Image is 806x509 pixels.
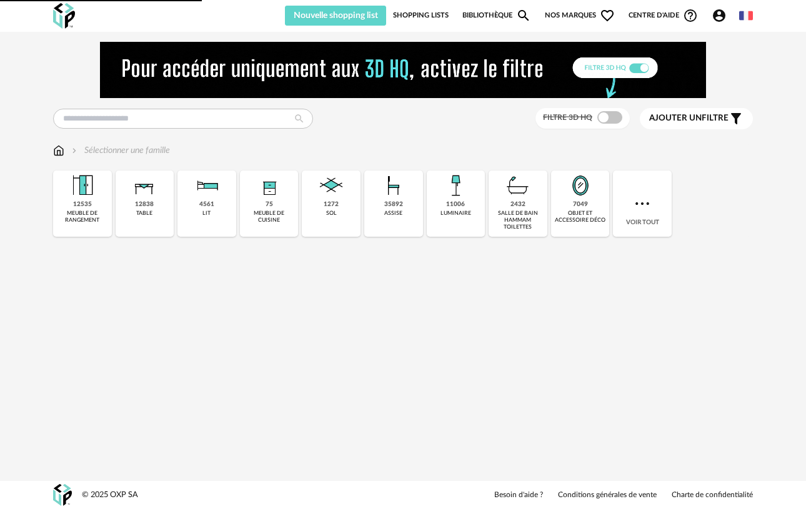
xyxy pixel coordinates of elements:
img: OXP [53,3,75,29]
div: 75 [266,200,273,209]
div: 1272 [324,200,339,209]
span: Nouvelle shopping list [294,11,378,20]
img: NEW%20NEW%20HQ%20NEW_V1.gif [100,42,706,98]
img: svg+xml;base64,PHN2ZyB3aWR0aD0iMTYiIGhlaWdodD0iMTYiIHZpZXdCb3g9IjAgMCAxNiAxNiIgZmlsbD0ibm9uZSIgeG... [69,144,79,157]
div: 12838 [135,200,154,209]
img: Salle%20de%20bain.png [503,170,533,200]
span: filtre [649,113,729,124]
img: more.7b13dc1.svg [632,194,652,214]
div: 7049 [573,200,588,209]
div: table [136,210,152,217]
div: meuble de cuisine [244,210,295,224]
img: Meuble%20de%20rangement.png [67,170,97,200]
img: Assise.png [379,170,409,200]
span: Filter icon [729,111,744,126]
span: Account Circle icon [712,8,727,23]
div: salle de bain hammam toilettes [492,210,544,231]
span: Heart Outline icon [600,8,615,23]
div: 35892 [384,200,403,209]
img: fr [739,9,753,22]
a: Conditions générales de vente [558,490,657,500]
button: Ajouter unfiltre Filter icon [640,108,753,129]
img: Luminaire.png [440,170,470,200]
div: Voir tout [613,170,672,237]
div: luminaire [440,210,471,217]
button: Nouvelle shopping list [285,6,386,26]
div: meuble de rangement [57,210,108,224]
span: Magnify icon [516,8,531,23]
a: Besoin d'aide ? [494,490,543,500]
span: Ajouter un [649,114,702,122]
div: Sélectionner une famille [69,144,170,157]
div: 12535 [73,200,92,209]
div: sol [326,210,337,217]
img: Table.png [129,170,159,200]
img: Sol.png [316,170,346,200]
img: Miroir.png [565,170,595,200]
div: 11006 [446,200,465,209]
div: objet et accessoire déco [555,210,606,224]
div: assise [384,210,402,217]
img: svg+xml;base64,PHN2ZyB3aWR0aD0iMTYiIGhlaWdodD0iMTciIHZpZXdCb3g9IjAgMCAxNiAxNyIgZmlsbD0ibm9uZSIgeG... [53,144,64,157]
a: Shopping Lists [393,6,449,26]
span: Help Circle Outline icon [683,8,698,23]
img: OXP [53,484,72,506]
div: lit [202,210,211,217]
div: © 2025 OXP SA [82,490,138,500]
img: Rangement.png [254,170,284,200]
span: Nos marques [545,6,615,26]
a: Charte de confidentialité [672,490,753,500]
div: 4561 [199,200,214,209]
span: Account Circle icon [712,8,732,23]
a: BibliothèqueMagnify icon [462,6,531,26]
span: Filtre 3D HQ [543,114,592,121]
img: Literie.png [192,170,222,200]
div: 2432 [510,200,525,209]
span: Centre d'aideHelp Circle Outline icon [629,8,698,23]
